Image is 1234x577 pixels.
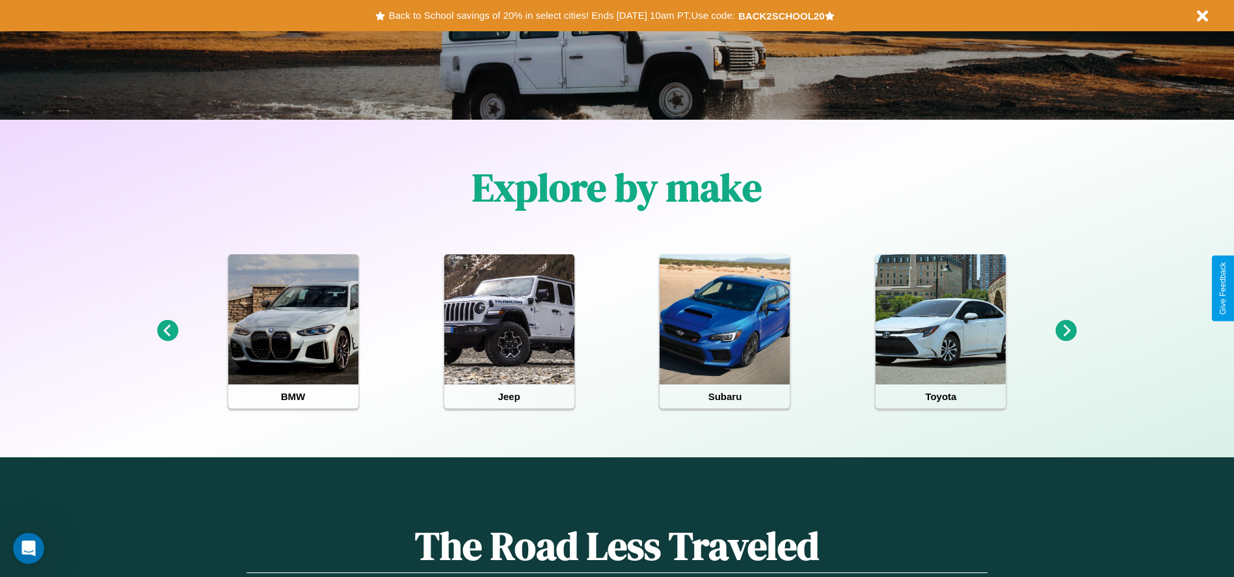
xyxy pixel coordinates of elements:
[660,384,790,409] h4: Subaru
[13,533,44,564] iframe: Intercom live chat
[738,10,825,21] b: BACK2SCHOOL20
[385,7,738,25] button: Back to School savings of 20% in select cities! Ends [DATE] 10am PT.Use code:
[228,384,358,409] h4: BMW
[247,519,987,573] h1: The Road Less Traveled
[876,384,1006,409] h4: Toyota
[472,161,762,214] h1: Explore by make
[444,384,574,409] h4: Jeep
[1218,262,1227,315] div: Give Feedback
